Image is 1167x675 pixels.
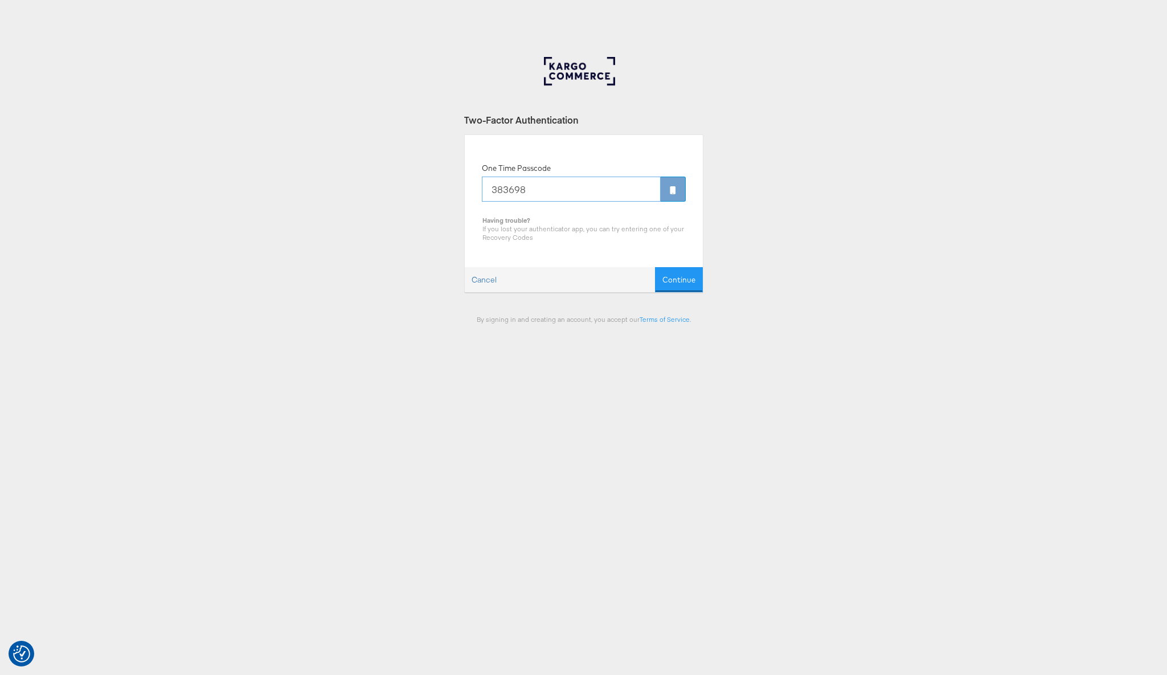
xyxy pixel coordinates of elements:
[482,216,530,224] b: Having trouble?
[13,645,30,662] img: Revisit consent button
[482,163,551,174] label: One Time Passcode
[655,267,703,293] button: Continue
[482,177,661,202] input: Enter the code
[464,113,703,126] div: Two-Factor Authentication
[640,315,690,324] a: Terms of Service
[13,645,30,662] button: Consent Preferences
[464,315,703,324] div: By signing in and creating an account, you accept our .
[465,268,503,292] a: Cancel
[482,224,684,242] span: If you lost your authenticator app, you can try entering one of your Recovery Codes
